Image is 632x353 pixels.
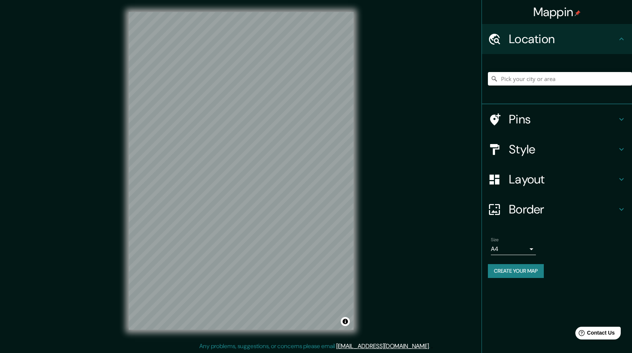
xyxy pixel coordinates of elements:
p: Any problems, suggestions, or concerns please email . [199,342,430,351]
a: [EMAIL_ADDRESS][DOMAIN_NAME] [336,342,429,350]
div: Pins [482,104,632,134]
div: . [431,342,433,351]
input: Pick your city or area [488,72,632,86]
img: pin-icon.png [575,10,581,16]
div: Layout [482,164,632,194]
button: Toggle attribution [341,317,350,326]
iframe: Help widget launcher [565,324,624,345]
canvas: Map [129,12,354,330]
div: A4 [491,243,536,255]
h4: Style [509,142,617,157]
div: Style [482,134,632,164]
h4: Mappin [533,5,581,20]
h4: Pins [509,112,617,127]
div: Border [482,194,632,224]
div: Location [482,24,632,54]
div: . [430,342,431,351]
h4: Layout [509,172,617,187]
h4: Border [509,202,617,217]
h4: Location [509,32,617,47]
button: Create your map [488,264,544,278]
label: Size [491,237,499,243]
